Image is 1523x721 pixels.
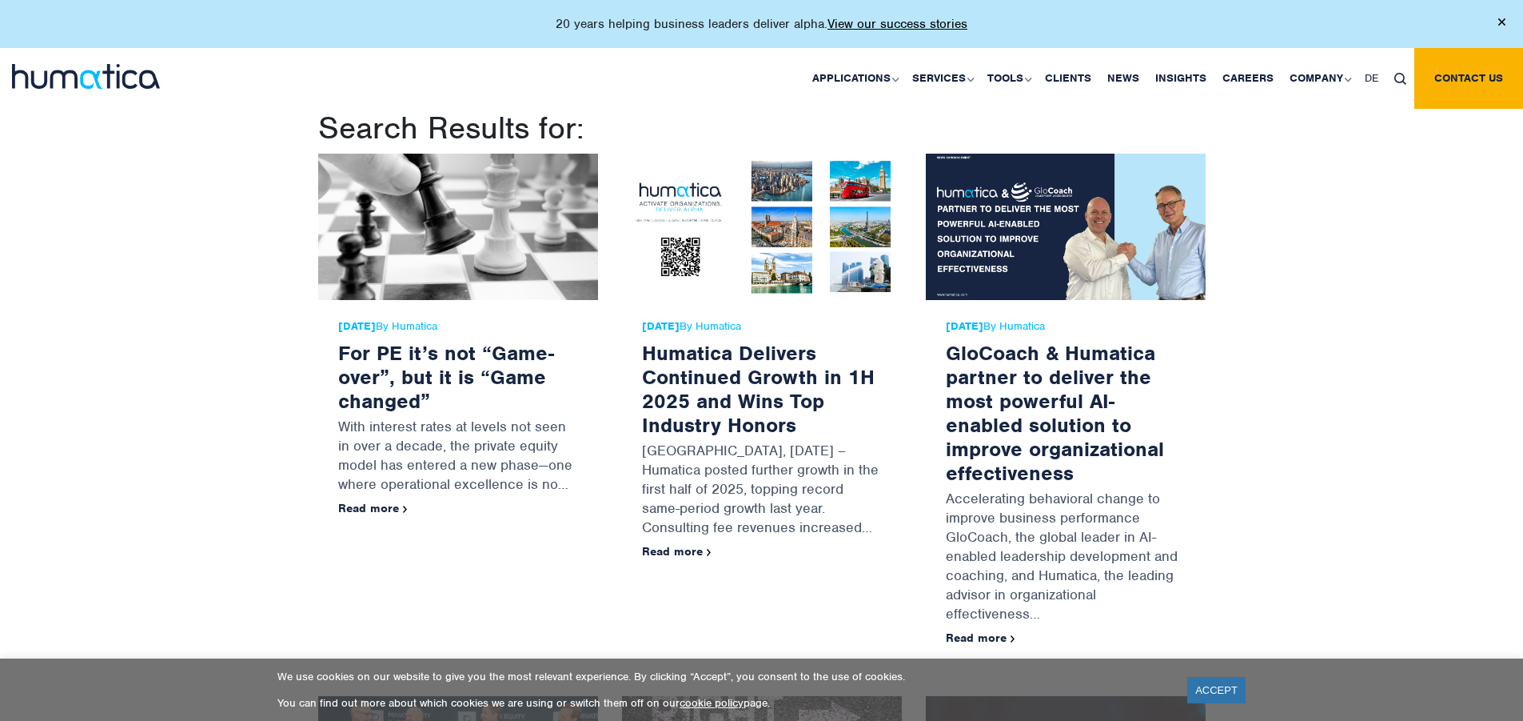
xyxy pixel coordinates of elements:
a: ACCEPT [1187,677,1246,703]
span: DE [1365,71,1378,85]
img: search_icon [1394,73,1406,85]
a: GloCoach & Humatica partner to deliver the most powerful AI-enabled solution to improve organizat... [946,340,1164,486]
p: With interest rates at levels not seen in over a decade, the private equity model has entered a n... [338,413,578,502]
p: Accelerating behavioral change to improve business performance GloCoach, the global leader in AI-... [946,485,1186,631]
h1: Search Results for: [318,109,1206,147]
img: Humatica Delivers Continued Growth in 1H 2025 and Wins Top Industry Honors [622,154,902,300]
a: Contact us [1414,48,1523,109]
a: News [1099,48,1147,109]
strong: [DATE] [642,319,680,333]
a: Clients [1037,48,1099,109]
a: Read more [338,501,408,515]
a: Applications [804,48,904,109]
a: Humatica Delivers Continued Growth in 1H 2025 and Wins Top Industry Honors [642,340,875,438]
img: arrowicon [403,506,408,513]
p: We use cookies on our website to give you the most relevant experience. By clicking “Accept”, you... [277,670,1167,683]
p: 20 years helping business leaders deliver alpha. [556,16,967,32]
img: For PE it’s not “Game-over”, but it is “Game changed” [318,154,598,300]
img: arrowicon [707,549,712,556]
a: Read more [946,631,1015,645]
img: logo [12,64,160,89]
a: Insights [1147,48,1214,109]
a: Read more [642,544,712,559]
a: Company [1282,48,1357,109]
span: By Humatica [642,320,882,333]
a: DE [1357,48,1386,109]
strong: [DATE] [946,319,983,333]
p: You can find out more about which cookies we are using or switch them off on our page. [277,696,1167,710]
img: arrowicon [1011,635,1015,643]
a: View our success stories [827,16,967,32]
a: Careers [1214,48,1282,109]
span: By Humatica [946,320,1186,333]
a: cookie policy [680,696,744,710]
a: Services [904,48,979,109]
a: Tools [979,48,1037,109]
strong: [DATE] [338,319,376,333]
a: For PE it’s not “Game-over”, but it is “Game changed” [338,340,554,414]
img: GloCoach & Humatica partner to deliver the most powerful AI-enabled solution to improve organizat... [926,154,1206,300]
span: By Humatica [338,320,578,333]
p: [GEOGRAPHIC_DATA], [DATE] – Humatica posted further growth in the first half of 2025, topping rec... [642,437,882,545]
